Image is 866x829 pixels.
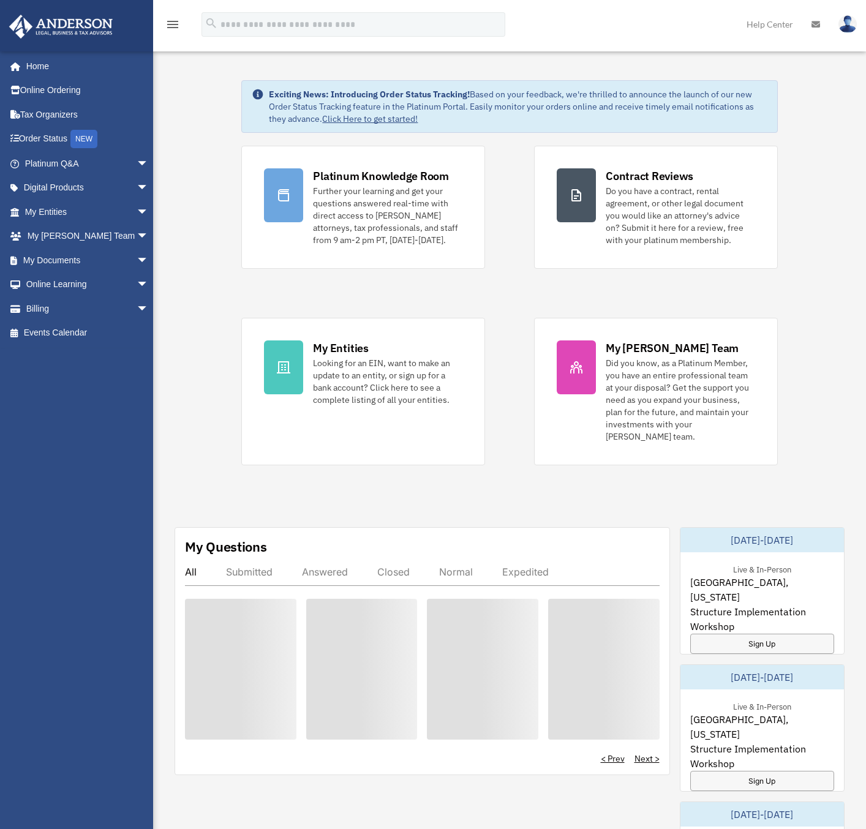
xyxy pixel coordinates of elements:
[205,17,218,30] i: search
[313,168,449,184] div: Platinum Knowledge Room
[185,538,267,556] div: My Questions
[313,185,462,246] div: Further your learning and get your questions answered real-time with direct access to [PERSON_NAM...
[137,200,161,225] span: arrow_drop_down
[9,176,167,200] a: Digital Productsarrow_drop_down
[137,296,161,321] span: arrow_drop_down
[680,528,845,552] div: [DATE]-[DATE]
[534,146,778,269] a: Contract Reviews Do you have a contract, rental agreement, or other legal document you would like...
[313,357,462,406] div: Looking for an EIN, want to make an update to an entity, or sign up for a bank account? Click her...
[606,168,693,184] div: Contract Reviews
[322,113,418,124] a: Click Here to get started!
[9,296,167,321] a: Billingarrow_drop_down
[606,340,739,356] div: My [PERSON_NAME] Team
[137,272,161,298] span: arrow_drop_down
[9,200,167,224] a: My Entitiesarrow_drop_down
[185,566,197,578] div: All
[838,15,857,33] img: User Pic
[690,712,835,741] span: [GEOGRAPHIC_DATA], [US_STATE]
[269,88,767,125] div: Based on your feedback, we're thrilled to announce the launch of our new Order Status Tracking fe...
[9,248,167,272] a: My Documentsarrow_drop_down
[534,318,778,465] a: My [PERSON_NAME] Team Did you know, as a Platinum Member, you have an entire professional team at...
[9,151,167,176] a: Platinum Q&Aarrow_drop_down
[690,771,835,791] a: Sign Up
[137,224,161,249] span: arrow_drop_down
[690,634,835,654] a: Sign Up
[9,224,167,249] a: My [PERSON_NAME] Teamarrow_drop_down
[606,185,755,246] div: Do you have a contract, rental agreement, or other legal document you would like an attorney's ad...
[269,89,470,100] strong: Exciting News: Introducing Order Status Tracking!
[313,340,368,356] div: My Entities
[601,752,625,765] a: < Prev
[137,248,161,273] span: arrow_drop_down
[9,127,167,152] a: Order StatusNEW
[690,575,835,604] span: [GEOGRAPHIC_DATA], [US_STATE]
[634,752,660,765] a: Next >
[723,699,801,712] div: Live & In-Person
[377,566,410,578] div: Closed
[606,357,755,443] div: Did you know, as a Platinum Member, you have an entire professional team at your disposal? Get th...
[690,604,835,634] span: Structure Implementation Workshop
[9,78,167,103] a: Online Ordering
[502,566,549,578] div: Expedited
[241,318,485,465] a: My Entities Looking for an EIN, want to make an update to an entity, or sign up for a bank accoun...
[9,272,167,297] a: Online Learningarrow_drop_down
[70,130,97,148] div: NEW
[439,566,473,578] div: Normal
[137,151,161,176] span: arrow_drop_down
[302,566,348,578] div: Answered
[226,566,273,578] div: Submitted
[6,15,116,39] img: Anderson Advisors Platinum Portal
[9,321,167,345] a: Events Calendar
[241,146,485,269] a: Platinum Knowledge Room Further your learning and get your questions answered real-time with dire...
[680,665,845,689] div: [DATE]-[DATE]
[165,21,180,32] a: menu
[690,741,835,771] span: Structure Implementation Workshop
[680,802,845,827] div: [DATE]-[DATE]
[9,54,161,78] a: Home
[165,17,180,32] i: menu
[9,102,167,127] a: Tax Organizers
[137,176,161,201] span: arrow_drop_down
[723,562,801,575] div: Live & In-Person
